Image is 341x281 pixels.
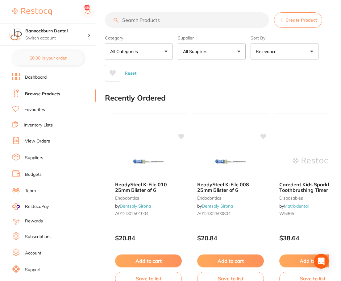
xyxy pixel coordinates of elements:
[105,35,173,41] label: Category
[105,94,166,102] h2: Recently Ordered
[12,203,20,210] img: RestocqPay
[25,155,43,161] a: Suppliers
[293,146,333,177] img: Caredent Kids Sparkle Toothbrushing Timer (24)
[197,196,264,200] small: endodontics
[25,171,42,178] a: Budgets
[279,203,309,209] span: by
[123,65,138,81] button: Reset
[25,35,88,41] p: Switch account
[24,122,53,128] a: Inventory Lists
[202,203,233,209] a: Dentsply Sirona
[210,146,251,177] img: ReadySteel K-File 008 25mm Blister of 6
[115,234,182,242] p: $20.84
[197,234,264,242] p: $20.84
[120,203,151,209] a: Dentsply Sirona
[285,18,317,23] span: Create Product
[115,182,182,193] b: ReadySteel K-File 010 25mm Blister of 6
[115,196,182,200] small: endodontics
[12,51,84,65] button: $0.00 in your order
[251,43,318,60] button: Relevance
[197,254,264,267] button: Add to cart
[25,188,36,194] a: Team
[10,28,22,41] img: Bannockburn Dental
[25,204,49,210] span: RestocqPay
[25,267,41,273] a: Support
[256,48,279,55] p: Relevance
[178,35,246,41] label: Supplier
[128,146,168,177] img: ReadySteel K-File 010 25mm Blister of 6
[314,254,329,269] div: Open Intercom Messenger
[197,203,233,209] span: by
[105,12,269,28] input: Search Products
[25,218,43,224] a: Rewards
[24,107,45,113] a: Favourites
[115,203,151,209] span: by
[25,74,47,81] a: Dashboard
[25,250,41,256] a: Account
[105,43,173,60] button: All Categories
[25,91,60,97] a: Browse Products
[25,28,88,34] h4: Bannockburn Dental
[110,48,140,55] p: All Categories
[115,211,182,216] small: A012D02501004
[12,203,49,210] a: RestocqPay
[274,12,322,28] button: Create Product
[284,203,309,209] a: Matrixdental
[183,48,210,55] p: All Suppliers
[197,211,264,216] small: A012D02500804
[25,138,50,144] a: View Orders
[12,8,52,15] img: Restocq Logo
[197,182,264,193] b: ReadySteel K-File 008 25mm Blister of 6
[178,43,246,60] button: All Suppliers
[25,234,52,240] a: Subscriptions
[115,254,182,267] button: Add to cart
[251,35,318,41] label: Sort By
[12,5,52,19] a: Restocq Logo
